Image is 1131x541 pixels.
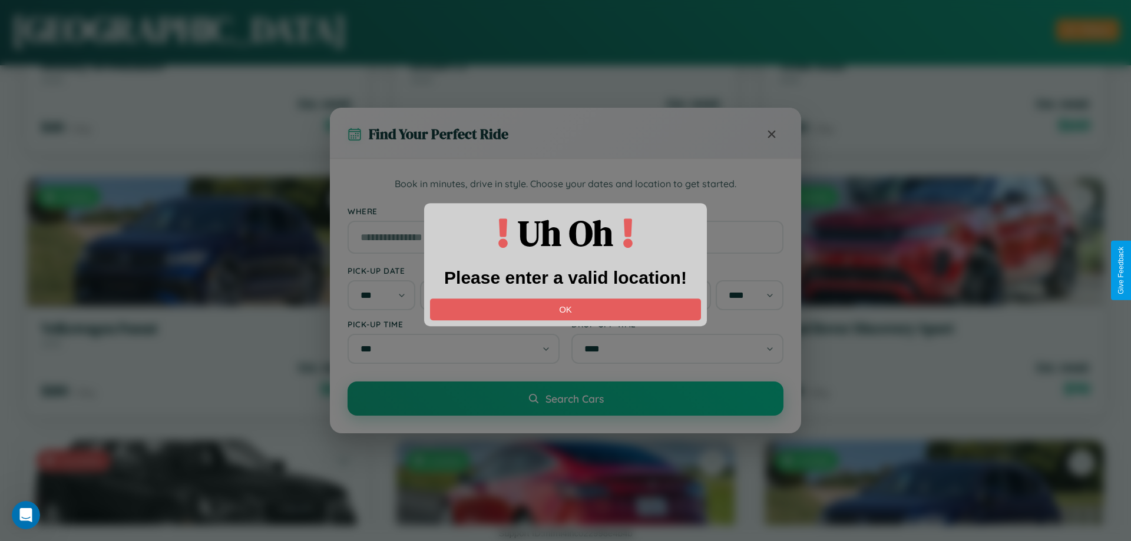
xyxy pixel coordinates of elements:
[571,265,783,276] label: Drop-off Date
[369,124,508,144] h3: Find Your Perfect Ride
[348,319,560,329] label: Pick-up Time
[545,392,604,405] span: Search Cars
[571,319,783,329] label: Drop-off Time
[348,265,560,276] label: Pick-up Date
[348,177,783,192] p: Book in minutes, drive in style. Choose your dates and location to get started.
[348,206,783,216] label: Where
